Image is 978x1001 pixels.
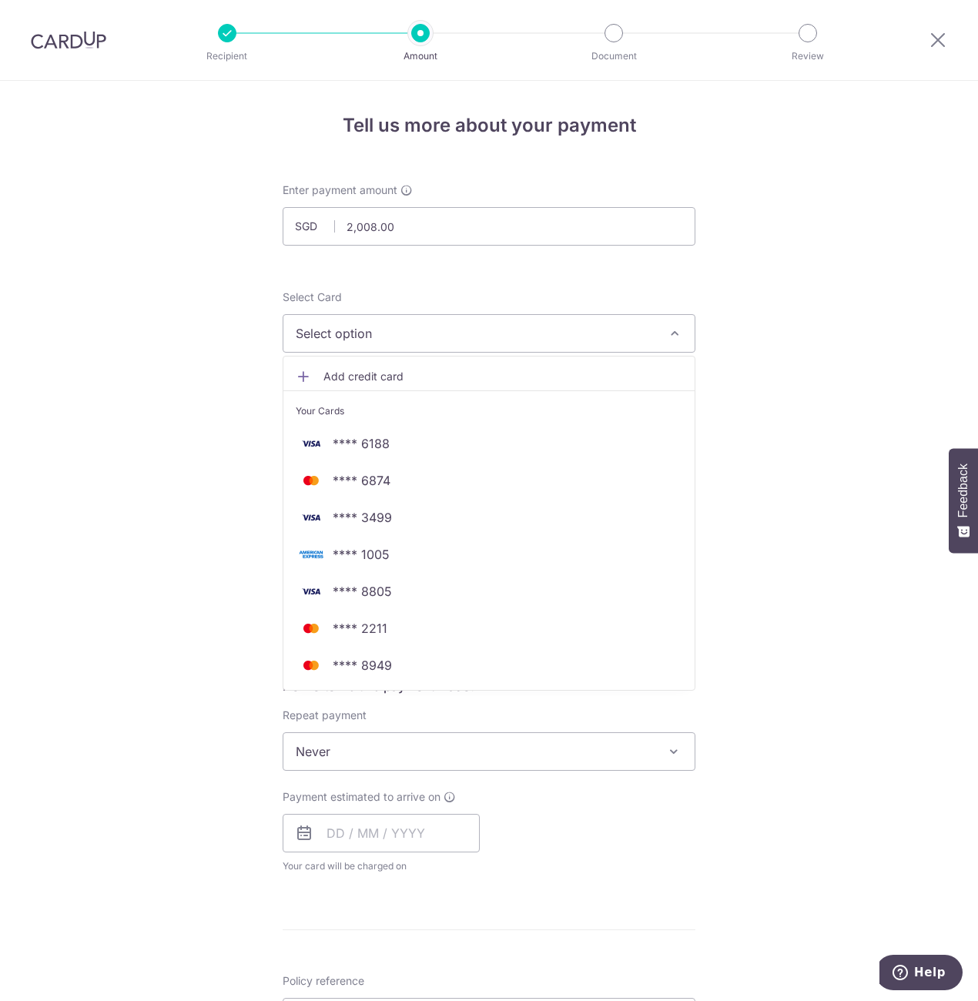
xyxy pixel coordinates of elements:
img: VISA [296,434,327,453]
p: Amount [363,49,477,64]
img: MASTERCARD [296,619,327,638]
p: Document [557,49,671,64]
img: AMEX [296,545,327,564]
h4: Tell us more about your payment [283,112,695,139]
p: Review [751,49,865,64]
span: translation missing: en.payables.payment_networks.credit_card.summary.labels.select_card [283,290,342,303]
iframe: Opens a widget where you can find more information [879,955,963,993]
span: Payment estimated to arrive on [283,789,440,805]
img: VISA [296,508,327,527]
a: Add credit card [283,363,695,390]
img: VISA [296,582,327,601]
img: CardUp [31,31,106,49]
label: Repeat payment [283,708,367,723]
input: DD / MM / YYYY [283,814,480,852]
span: Enter payment amount [283,182,397,198]
span: Select option [296,324,655,343]
span: Your card will be charged on [283,859,480,874]
p: Recipient [170,49,284,64]
span: Add credit card [323,369,682,384]
span: Feedback [956,464,970,517]
img: MASTERCARD [296,656,327,675]
label: Policy reference [283,973,364,989]
span: SGD [295,219,335,234]
button: Feedback - Show survey [949,448,978,553]
span: Your Cards [296,403,344,419]
ul: Select option [283,356,695,691]
img: MASTERCARD [296,471,327,490]
span: Never [283,732,695,771]
input: 0.00 [283,207,695,246]
span: Never [283,733,695,770]
button: Select option [283,314,695,353]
